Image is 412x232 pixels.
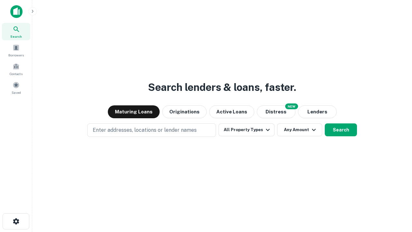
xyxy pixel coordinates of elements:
[2,79,30,96] a: Saved
[380,180,412,211] iframe: Chat Widget
[8,53,24,58] span: Borrowers
[108,105,160,118] button: Maturing Loans
[162,105,207,118] button: Originations
[285,103,298,109] div: NEW
[87,123,216,137] button: Enter addresses, locations or lender names
[277,123,322,136] button: Any Amount
[298,105,337,118] button: Lenders
[148,80,296,95] h3: Search lenders & loans, faster.
[10,5,23,18] img: capitalize-icon.png
[12,90,21,95] span: Saved
[325,123,357,136] button: Search
[219,123,275,136] button: All Property Types
[209,105,254,118] button: Active Loans
[2,60,30,78] a: Contacts
[10,34,22,39] span: Search
[2,42,30,59] a: Borrowers
[257,105,295,118] button: Search distressed loans with lien and other non-mortgage details.
[10,71,23,76] span: Contacts
[93,126,197,134] p: Enter addresses, locations or lender names
[2,23,30,40] a: Search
